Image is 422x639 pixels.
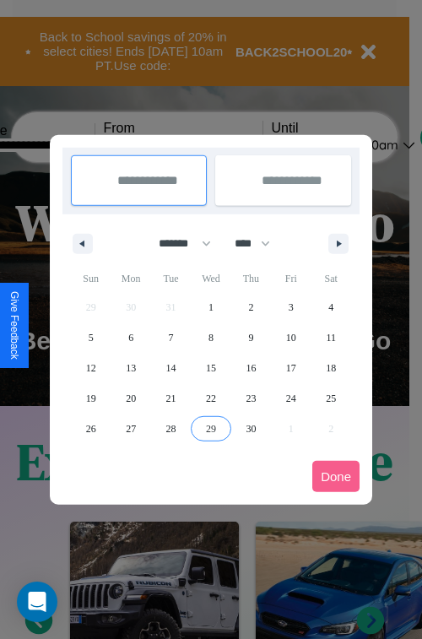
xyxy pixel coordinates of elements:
span: Fri [271,265,311,292]
span: 17 [286,353,296,383]
button: 12 [71,353,111,383]
span: 23 [246,383,256,414]
button: 24 [271,383,311,414]
button: 16 [231,353,271,383]
button: 22 [191,383,230,414]
span: Sun [71,265,111,292]
span: 22 [206,383,216,414]
button: 30 [231,414,271,444]
button: 29 [191,414,230,444]
button: 18 [311,353,351,383]
span: Mon [111,265,150,292]
span: 21 [166,383,176,414]
span: 24 [286,383,296,414]
span: 27 [126,414,136,444]
span: 20 [126,383,136,414]
button: 28 [151,414,191,444]
span: Thu [231,265,271,292]
button: 25 [311,383,351,414]
span: 10 [286,322,296,353]
button: 21 [151,383,191,414]
button: 19 [71,383,111,414]
button: 13 [111,353,150,383]
span: Tue [151,265,191,292]
button: 11 [311,322,351,353]
span: 30 [246,414,256,444]
span: 7 [169,322,174,353]
button: 23 [231,383,271,414]
span: 6 [128,322,133,353]
button: 7 [151,322,191,353]
span: 2 [248,292,253,322]
span: 1 [208,292,214,322]
span: Wed [191,265,230,292]
span: 25 [326,383,336,414]
span: 15 [206,353,216,383]
span: 14 [166,353,176,383]
span: 3 [289,292,294,322]
button: 4 [311,292,351,322]
button: 20 [111,383,150,414]
button: 15 [191,353,230,383]
span: 9 [248,322,253,353]
button: 2 [231,292,271,322]
span: 26 [86,414,96,444]
span: 28 [166,414,176,444]
span: 19 [86,383,96,414]
button: 9 [231,322,271,353]
span: 18 [326,353,336,383]
span: 11 [326,322,336,353]
span: 8 [208,322,214,353]
div: Open Intercom Messenger [17,582,57,622]
button: 5 [71,322,111,353]
button: 26 [71,414,111,444]
span: 13 [126,353,136,383]
span: Sat [311,265,351,292]
span: 5 [89,322,94,353]
span: 4 [328,292,333,322]
span: 16 [246,353,256,383]
button: 14 [151,353,191,383]
span: 29 [206,414,216,444]
button: Done [312,461,360,492]
span: 12 [86,353,96,383]
button: 3 [271,292,311,322]
button: 1 [191,292,230,322]
div: Give Feedback [8,291,20,360]
button: 10 [271,322,311,353]
button: 8 [191,322,230,353]
button: 27 [111,414,150,444]
button: 17 [271,353,311,383]
button: 6 [111,322,150,353]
